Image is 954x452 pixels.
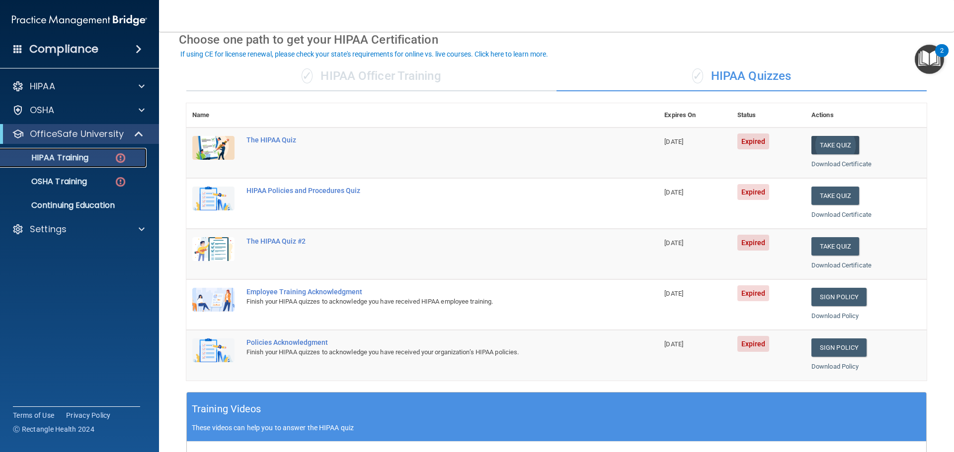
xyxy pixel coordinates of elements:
[811,160,872,168] a: Download Certificate
[6,177,87,187] p: OSHA Training
[6,153,88,163] p: HIPAA Training
[915,45,944,74] button: Open Resource Center, 2 new notifications
[186,103,240,128] th: Name
[811,338,867,357] a: Sign Policy
[737,184,770,200] span: Expired
[12,223,145,235] a: Settings
[940,51,944,64] div: 2
[30,223,67,235] p: Settings
[811,211,872,218] a: Download Certificate
[12,10,147,30] img: PMB logo
[737,285,770,301] span: Expired
[30,80,55,92] p: HIPAA
[192,400,261,418] h5: Training Videos
[30,128,124,140] p: OfficeSafe University
[246,237,609,245] div: The HIPAA Quiz #2
[811,237,859,256] button: Take Quiz
[66,410,111,420] a: Privacy Policy
[664,340,683,348] span: [DATE]
[6,200,142,210] p: Continuing Education
[246,288,609,296] div: Employee Training Acknowledgment
[246,187,609,194] div: HIPAA Policies and Procedures Quiz
[811,261,872,269] a: Download Certificate
[12,80,145,92] a: HIPAA
[302,68,313,83] span: ✓
[179,25,934,54] div: Choose one path to get your HIPAA Certification
[556,62,927,91] div: HIPAA Quizzes
[246,346,609,358] div: Finish your HIPAA quizzes to acknowledge you have received your organization’s HIPAA policies.
[114,152,127,164] img: danger-circle.6113f641.png
[811,136,859,154] button: Take Quiz
[30,104,55,116] p: OSHA
[805,103,927,128] th: Actions
[737,336,770,352] span: Expired
[246,296,609,308] div: Finish your HIPAA quizzes to acknowledge you have received HIPAA employee training.
[658,103,731,128] th: Expires On
[811,187,859,205] button: Take Quiz
[13,424,94,434] span: Ⓒ Rectangle Health 2024
[12,128,144,140] a: OfficeSafe University
[731,103,805,128] th: Status
[13,410,54,420] a: Terms of Use
[737,235,770,251] span: Expired
[737,133,770,149] span: Expired
[180,51,548,58] div: If using CE for license renewal, please check your state's requirements for online vs. live cours...
[664,239,683,247] span: [DATE]
[246,338,609,346] div: Policies Acknowledgment
[692,68,703,83] span: ✓
[811,363,859,370] a: Download Policy
[811,288,867,306] a: Sign Policy
[664,138,683,145] span: [DATE]
[664,290,683,297] span: [DATE]
[246,136,609,144] div: The HIPAA Quiz
[29,42,98,56] h4: Compliance
[664,189,683,196] span: [DATE]
[114,176,127,188] img: danger-circle.6113f641.png
[179,49,550,59] button: If using CE for license renewal, please check your state's requirements for online vs. live cours...
[192,424,921,432] p: These videos can help you to answer the HIPAA quiz
[12,104,145,116] a: OSHA
[186,62,556,91] div: HIPAA Officer Training
[811,312,859,320] a: Download Policy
